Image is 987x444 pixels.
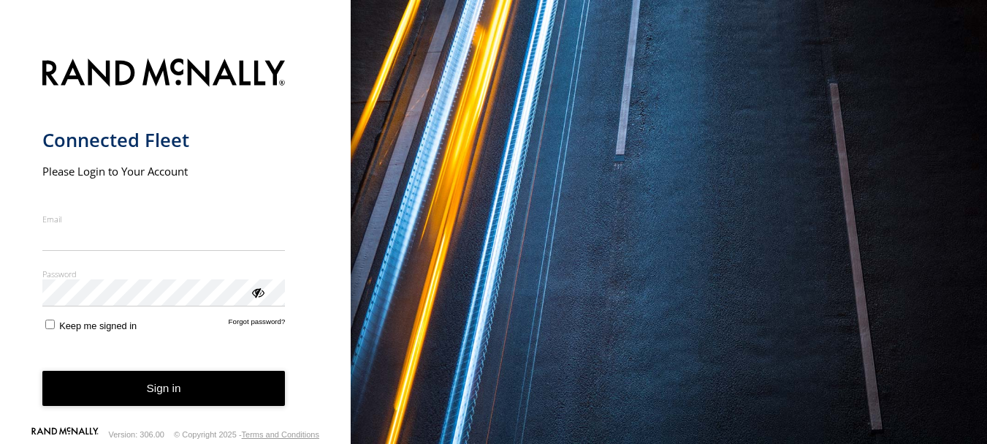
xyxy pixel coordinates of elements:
[31,427,99,442] a: Visit our Website
[229,317,286,331] a: Forgot password?
[42,50,309,430] form: main
[42,371,286,407] button: Sign in
[174,430,319,439] div: © Copyright 2025 -
[42,268,286,279] label: Password
[42,214,286,225] label: Email
[242,430,319,439] a: Terms and Conditions
[42,56,286,93] img: Rand McNally
[45,320,55,329] input: Keep me signed in
[42,128,286,152] h1: Connected Fleet
[109,430,164,439] div: Version: 306.00
[250,285,264,299] div: ViewPassword
[59,320,137,331] span: Keep me signed in
[42,164,286,178] h2: Please Login to Your Account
